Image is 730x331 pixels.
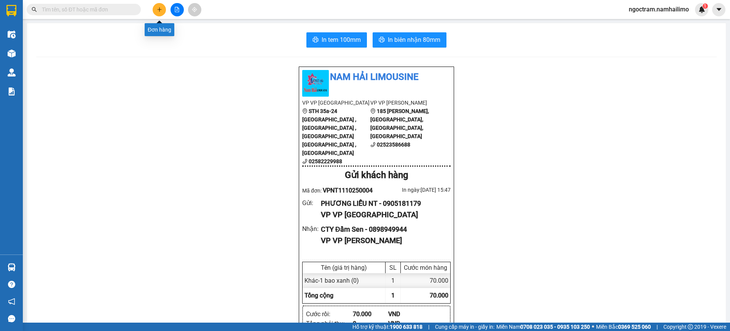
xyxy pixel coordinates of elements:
[388,35,440,45] span: In biên nhận 80mm
[302,198,321,208] div: Gửi :
[657,323,658,331] span: |
[302,186,376,195] div: Mã đơn:
[428,323,429,331] span: |
[8,30,16,38] img: warehouse-icon
[304,277,359,284] span: Khác - 1 bao xanh (0)
[306,32,367,48] button: printerIn tem 100mm
[32,7,37,12] span: search
[174,7,180,12] span: file-add
[704,3,706,9] span: 1
[596,323,651,331] span: Miền Bắc
[353,309,388,319] div: 70.000
[302,70,329,97] img: logo.jpg
[306,319,353,328] div: Tổng phải thu :
[322,35,361,45] span: In tem 100mm
[377,142,410,148] b: 02523586688
[386,273,401,288] div: 1
[8,68,16,76] img: warehouse-icon
[302,108,356,156] b: STH 35a-24 [GEOGRAPHIC_DATA] , [GEOGRAPHIC_DATA] , [GEOGRAPHIC_DATA] [GEOGRAPHIC_DATA] , [GEOGRAP...
[370,99,438,107] li: VP VP [PERSON_NAME]
[388,309,424,319] div: VND
[353,319,388,328] div: 0
[592,325,594,328] span: ⚪️
[145,23,174,36] div: Đơn hàng
[496,323,590,331] span: Miền Nam
[435,323,494,331] span: Cung cấp máy in - giấy in:
[370,142,376,147] span: phone
[304,292,333,299] span: Tổng cộng
[370,108,429,139] b: 185 [PERSON_NAME], [GEOGRAPHIC_DATA], [GEOGRAPHIC_DATA], [GEOGRAPHIC_DATA]
[42,5,132,14] input: Tìm tên, số ĐT hoặc mã đơn
[8,88,16,95] img: solution-icon
[312,37,319,44] span: printer
[157,7,162,12] span: plus
[8,263,16,271] img: warehouse-icon
[188,3,201,16] button: aim
[321,224,445,235] div: CTY Đầm Sen - 0898949944
[430,292,448,299] span: 70.000
[321,209,445,221] div: VP VP [GEOGRAPHIC_DATA]
[703,3,708,9] sup: 1
[387,264,398,271] div: SL
[153,3,166,16] button: plus
[309,158,342,164] b: 02582229988
[306,309,353,319] div: Cước rồi :
[192,7,197,12] span: aim
[8,281,15,288] span: question-circle
[321,235,445,247] div: VP VP [PERSON_NAME]
[6,5,16,16] img: logo-vxr
[8,315,15,322] span: message
[401,273,450,288] div: 70.000
[302,108,308,114] span: environment
[373,32,446,48] button: printerIn biên nhận 80mm
[171,3,184,16] button: file-add
[352,323,422,331] span: Hỗ trợ kỹ thuật:
[388,319,424,328] div: VND
[302,99,370,107] li: VP VP [GEOGRAPHIC_DATA]
[370,108,376,114] span: environment
[321,198,445,209] div: PHƯƠNG LIỄU NT - 0905181179
[391,292,395,299] span: 1
[716,6,722,13] span: caret-down
[623,5,695,14] span: ngoctram.namhailimo
[302,70,451,84] li: Nam Hải Limousine
[302,159,308,164] span: phone
[379,37,385,44] span: printer
[8,298,15,305] span: notification
[698,6,705,13] img: icon-new-feature
[618,324,651,330] strong: 0369 525 060
[376,186,451,194] div: In ngày: [DATE] 15:47
[8,49,16,57] img: warehouse-icon
[323,187,373,194] span: VPNT1110250004
[302,168,451,183] div: Gửi khách hàng
[302,224,321,234] div: Nhận :
[688,324,693,329] span: copyright
[304,264,383,271] div: Tên (giá trị hàng)
[390,324,422,330] strong: 1900 633 818
[403,264,448,271] div: Cước món hàng
[712,3,725,16] button: caret-down
[520,324,590,330] strong: 0708 023 035 - 0935 103 250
